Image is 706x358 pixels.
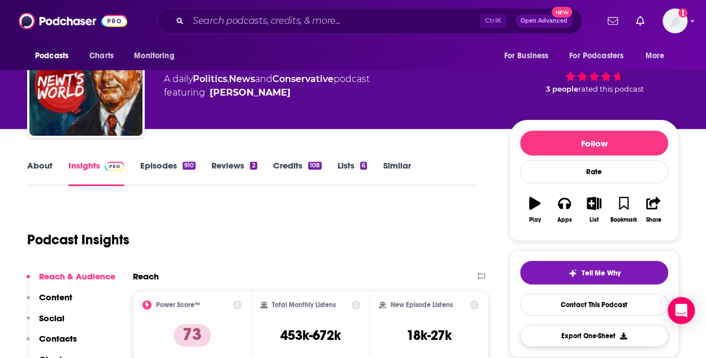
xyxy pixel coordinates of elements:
button: Show profile menu [662,8,687,33]
button: Export One-Sheet [520,325,668,347]
div: List [590,217,599,223]
div: Open Intercom Messenger [668,297,695,324]
a: Newt Gingrich [210,86,291,100]
a: News [229,74,255,84]
span: Tell Me Why [582,269,621,278]
p: Content [39,292,72,303]
a: InsightsPodchaser Pro [68,160,124,186]
div: 910 [183,162,196,170]
img: Podchaser - Follow, Share and Rate Podcasts [19,10,127,32]
div: Search podcasts, credits, & more... [157,8,582,34]
button: List [579,189,609,230]
button: tell me why sparkleTell Me Why [520,261,668,284]
img: User Profile [662,8,687,33]
h1: Podcast Insights [27,231,129,248]
span: Logged in as chrisleal [662,8,687,33]
div: Bookmark [610,217,637,223]
button: Reach & Audience [27,271,115,292]
a: Charts [82,45,120,67]
span: Ctrl K [480,14,506,28]
img: Newt's World [29,23,142,136]
a: Conservative [272,74,333,84]
h3: 18k-27k [406,327,452,344]
button: Open AdvancedNew [516,14,573,28]
h2: Reach [133,271,159,282]
img: tell me why sparkle [568,269,577,278]
span: Open Advanced [521,18,568,24]
span: More [646,48,665,64]
div: Share [646,217,661,223]
span: Monitoring [134,48,174,64]
div: A daily podcast [164,72,370,100]
a: Episodes910 [140,160,196,186]
div: Apps [557,217,572,223]
span: , [227,74,229,84]
a: Lists6 [337,160,367,186]
button: open menu [638,45,679,67]
button: open menu [126,45,189,67]
span: For Podcasters [569,48,623,64]
input: Search podcasts, credits, & more... [188,12,480,30]
a: Contact This Podcast [520,294,668,316]
button: Social [27,313,64,334]
h2: New Episode Listens [391,301,453,309]
svg: Add a profile image [678,8,687,18]
a: Reviews2 [211,160,257,186]
button: Bookmark [609,189,638,230]
button: Apps [549,189,579,230]
p: 73 [174,324,211,347]
h2: Power Score™ [156,301,200,309]
div: 2 [250,162,257,170]
span: Podcasts [35,48,68,64]
h2: Total Monthly Listens [272,301,336,309]
span: Charts [89,48,114,64]
span: and [255,74,272,84]
span: 3 people [546,85,578,93]
button: open menu [27,45,83,67]
div: Rate [520,160,668,183]
div: Play [529,217,541,223]
span: For Business [504,48,548,64]
p: Reach & Audience [39,271,115,282]
a: Show notifications dropdown [631,11,649,31]
span: featuring [164,86,370,100]
div: 6 [360,162,367,170]
h3: 453k-672k [280,327,341,344]
a: Similar [383,160,410,186]
span: New [552,7,572,18]
button: Share [639,189,668,230]
button: open menu [562,45,640,67]
button: Play [520,189,549,230]
a: Politics [193,74,227,84]
span: rated this podcast [578,85,644,93]
button: Contacts [27,333,77,354]
a: Show notifications dropdown [603,11,622,31]
button: open menu [496,45,562,67]
a: Credits108 [273,160,322,186]
button: Content [27,292,72,313]
img: Podchaser Pro [105,162,124,171]
button: Follow [520,131,668,156]
p: Contacts [39,333,77,344]
p: Social [39,313,64,324]
div: 108 [308,162,322,170]
a: About [27,160,53,186]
